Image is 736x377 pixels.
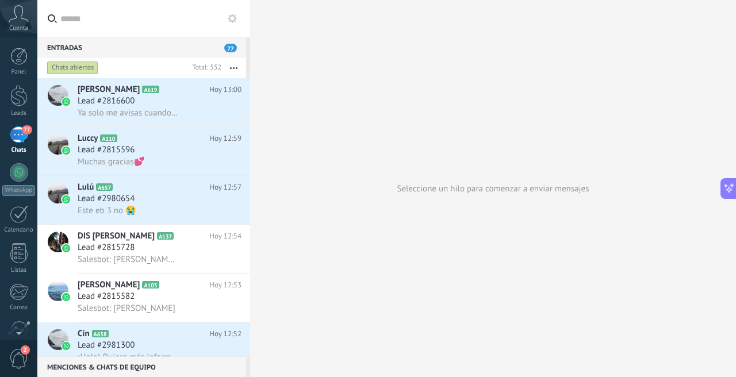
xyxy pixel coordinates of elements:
[142,281,159,288] span: A103
[2,185,35,196] div: WhatsApp
[78,84,140,95] span: [PERSON_NAME]
[47,61,98,75] div: Chats abiertos
[62,98,70,106] img: icon
[37,78,250,126] a: avataricon[PERSON_NAME]A619Hoy 13:00Lead #2816600Ya solo me avisas cuando mandes porfis
[187,62,221,74] div: Total: 552
[100,134,117,142] span: A110
[78,279,140,291] span: [PERSON_NAME]
[142,86,159,93] span: A619
[209,279,241,291] span: Hoy 12:53
[2,226,36,234] div: Calendario
[62,293,70,301] img: icon
[62,342,70,350] img: icon
[209,84,241,95] span: Hoy 13:00
[224,44,237,52] span: 77
[37,322,250,371] a: avatariconCinA658Hoy 12:52Lead #2981300¡Hola! Quiero más información.
[221,57,246,78] button: Más
[209,328,241,340] span: Hoy 12:52
[78,205,136,216] span: Este eb 3 no 😭
[37,225,250,273] a: avatariconDIS [PERSON_NAME]A137Hoy 12:54Lead #2815728Salesbot: [PERSON_NAME] checob
[9,25,28,32] span: Cuenta
[2,267,36,274] div: Listas
[209,182,241,193] span: Hoy 12:57
[209,133,241,144] span: Hoy 12:59
[78,133,98,144] span: Luccy
[62,244,70,252] img: icon
[96,183,113,191] span: A657
[78,303,175,314] span: Salesbot: [PERSON_NAME]
[78,254,178,265] span: Salesbot: [PERSON_NAME] checob
[37,356,246,377] div: Menciones & Chats de equipo
[2,147,36,154] div: Chats
[78,230,155,242] span: DIS [PERSON_NAME]
[37,274,250,322] a: avataricon[PERSON_NAME]A103Hoy 12:53Lead #2815582Salesbot: [PERSON_NAME]
[78,242,135,253] span: Lead #2815728
[78,95,135,107] span: Lead #2816600
[209,230,241,242] span: Hoy 12:54
[62,147,70,155] img: icon
[2,304,36,311] div: Correo
[37,127,250,175] a: avatariconLuccyA110Hoy 12:59Lead #2815596Muchas gracias💕
[37,176,250,224] a: avatariconLulúA657Hoy 12:57Lead #2980654Este eb 3 no 😭
[37,37,246,57] div: Entradas
[2,68,36,76] div: Panel
[78,182,94,193] span: Lulú
[78,352,178,363] span: ¡Hola! Quiero más información.
[21,345,30,355] span: 2
[157,232,174,240] span: A137
[22,125,32,134] span: 77
[78,340,135,351] span: Lead #2981300
[62,195,70,203] img: icon
[92,330,109,337] span: A658
[2,110,36,117] div: Leads
[78,107,178,118] span: Ya solo me avisas cuando mandes porfis
[78,144,135,156] span: Lead #2815596
[78,193,135,205] span: Lead #2980654
[78,291,135,302] span: Lead #2815582
[78,156,145,167] span: Muchas gracias💕
[78,328,90,340] span: Cin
